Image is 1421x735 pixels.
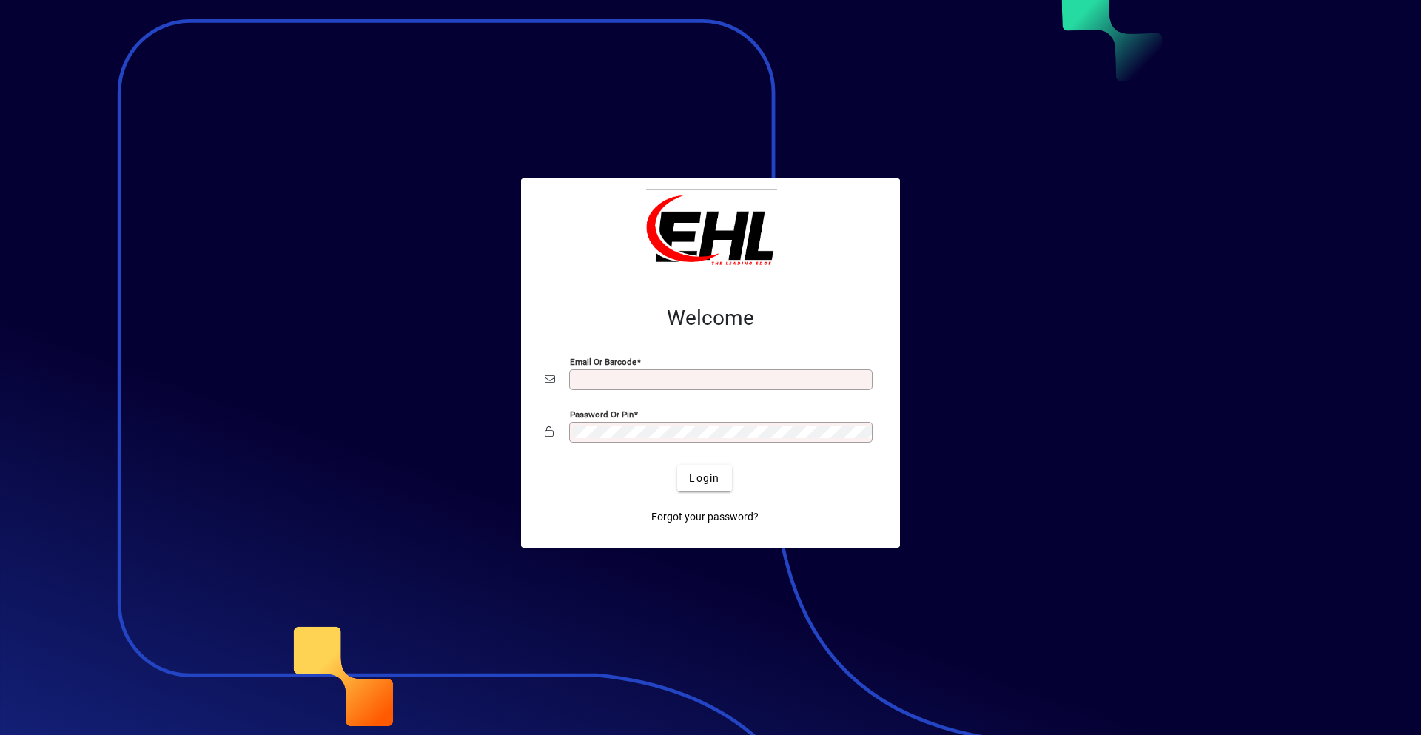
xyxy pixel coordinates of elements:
span: Login [689,471,719,486]
button: Login [677,465,731,491]
mat-label: Email or Barcode [570,357,636,367]
mat-label: Password or Pin [570,409,634,420]
a: Forgot your password? [645,503,765,530]
h2: Welcome [545,306,876,331]
span: Forgot your password? [651,509,759,525]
